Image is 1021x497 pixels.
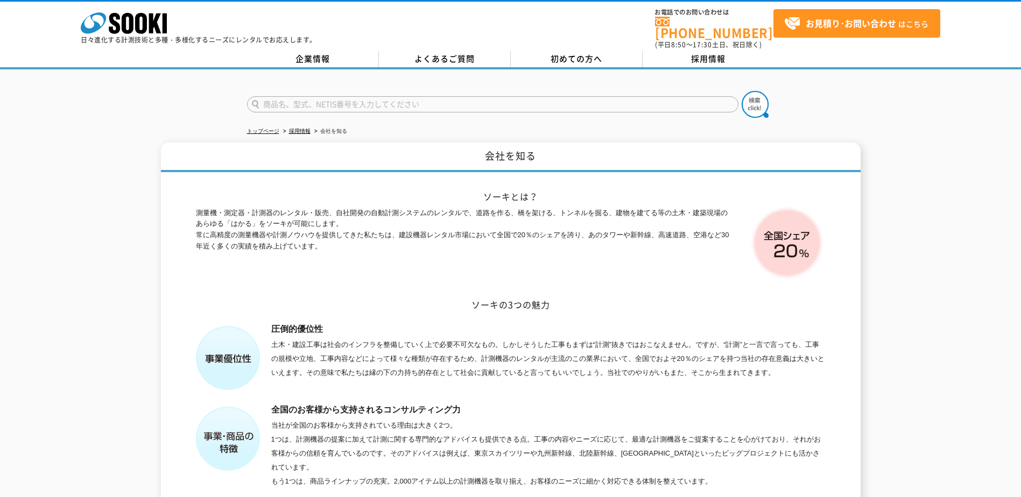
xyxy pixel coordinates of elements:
[773,9,940,38] a: お見積り･お問い合わせはこちら
[271,401,826,418] dt: 全国のお客様から支持されるコンサルティング力
[655,17,773,39] a: [PHONE_NUMBER]
[196,208,734,252] p: 測量機・測定器・計測器のレンタル・販売、自社開発の自動計測システムのレンタルで、道路を作る、橋を架ける、トンネルを掘る、建物を建てる等の土木・建築現場のあらゆる「はかる」をソーキが可能にします。...
[693,40,712,49] span: 17:30
[312,126,347,137] li: 会社を知る
[271,321,826,337] dt: 圧倒的優位性
[511,51,643,67] a: 初めての方へ
[247,51,379,67] a: 企業情報
[671,40,686,49] span: 8:50
[289,128,311,134] a: 採用情報
[784,16,928,32] span: はこちら
[271,418,826,488] dd: 当社が全国のお客様から支持されている理由は大きく2つ。 1つは、計測機器の提案に加えて計測に関する専門的なアドバイスも提供できる点。工事の内容やニーズに応じて、最適な計測機器をご提案することを心...
[655,9,773,16] span: お電話でのお問い合わせは
[81,37,316,43] p: 日々進化する計測技術と多種・多様化するニーズにレンタルでお応えします。
[643,51,774,67] a: 採用情報
[271,338,826,380] dd: 土木・建設工事は社会のインフラを整備していく上で必要不可欠なもの。しかしそうした工事もまずは“計測”抜きではおこなえません。ですが、“計測”と一言で言っても、工事の規模や立地、工事内容などによっ...
[161,143,861,172] h1: 会社を知る
[196,191,826,202] h2: ソーキとは？
[655,40,762,49] span: (平日 ～ 土日、祝日除く)
[551,53,602,65] span: 初めての方へ
[247,128,279,134] a: トップページ
[196,407,260,471] img: 事業・商品の特徴
[379,51,511,67] a: よくあるご質問
[806,17,896,30] strong: お見積り･お問い合わせ
[196,299,826,310] h2: ソーキの3つの魅力
[748,205,826,283] img: 全国シェア20%
[196,326,260,390] img: 事業優位性
[247,96,738,112] input: 商品名、型式、NETIS番号を入力してください
[742,91,769,118] img: btn_search.png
